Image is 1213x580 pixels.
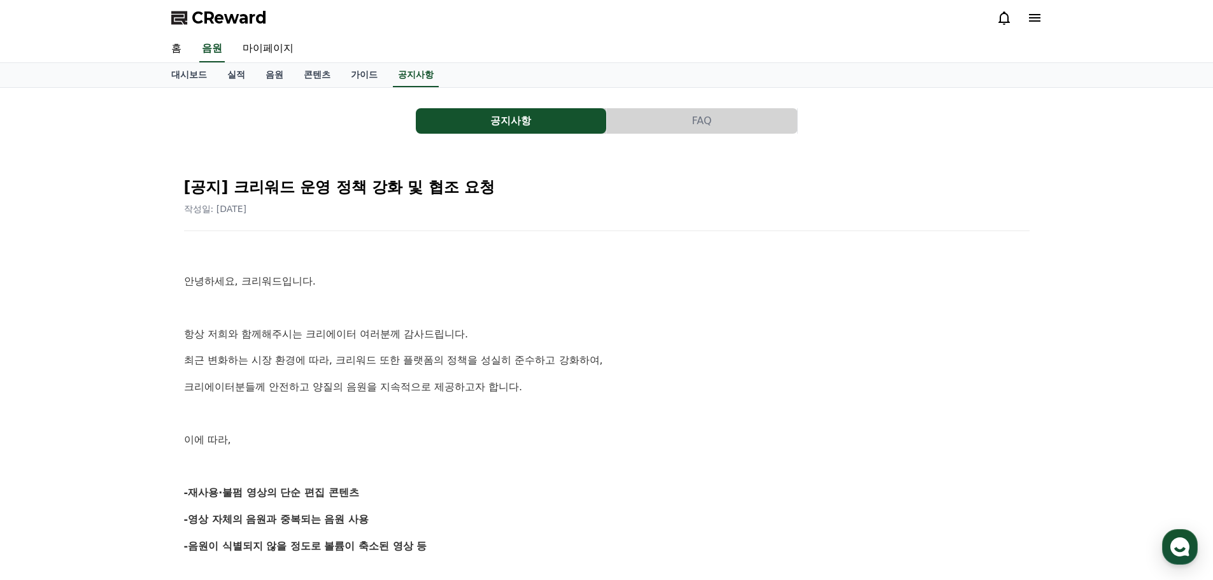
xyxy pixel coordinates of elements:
[341,63,388,87] a: 가이드
[416,108,606,134] button: 공지사항
[43,270,211,283] div: 이메일
[42,43,162,56] div: 안녕하세요 크리워드입니다.
[161,36,192,62] a: 홈
[416,108,607,134] a: 공지사항
[42,155,210,194] div: 연락처를 확인해주세요. 오프라인 상태가 되면 이메일로 답변 알림을 보내드려요.
[232,36,304,62] a: 마이페이지
[393,63,439,87] a: 공지사항
[183,343,233,355] div: 네 맞습니다
[255,63,294,87] a: 음원
[171,8,267,28] a: CReward
[184,352,1030,369] p: 최근 변화하는 시장 환경에 따라, 크리워드 또한 플랫폼의 정책을 성실히 준수하고 강화하여,
[69,7,120,21] div: CReward
[607,108,798,134] a: FAQ
[184,540,427,552] strong: -음원이 식별되지 않을 정도로 볼륨이 축소된 영상 등
[184,204,247,214] span: 작성일: [DATE]
[184,379,1030,395] p: 크리에이터분들께 안전하고 양질의 음원을 지속적으로 제공하고자 합니다.
[184,486,359,499] strong: -재사용·불펌 영상의 단순 편집 콘텐츠
[161,63,217,87] a: 대시보드
[69,21,176,31] div: 몇 분 내 답변 받으실 수 있어요
[42,200,210,251] div: (수집된 개인정보는 상담 답변 알림 목적으로만 이용되고, 삭제 요청을 주시기 전까지 보유됩니다. 제출하지 않으시면 상담 답변 알림을 받을 수 없어요.)
[42,56,162,69] div: 문의사항을 남겨주세요 :)
[184,326,1030,343] p: 항상 저희와 함께해주시는 크리에이터 여러분께 감사드립니다.
[607,108,797,134] button: FAQ
[41,138,74,148] div: CReward
[46,288,209,313] span: [EMAIL_ADDRESS][DOMAIN_NAME]
[184,177,1030,197] h2: [공지] 크리워드 운영 정책 강화 및 협조 요청
[294,63,341,87] a: 콘텐츠
[184,273,1030,290] p: 안녕하세요, 크리워드입니다.
[65,94,233,120] div: 채널이 반려가 됐는데 이유가 뭘까요? 조건은 다 충족되는 채널인데요
[217,63,255,87] a: 실적
[199,36,225,62] a: 음원
[184,513,369,525] strong: -영상 자체의 음원과 중복되는 음원 사용
[184,432,1030,448] p: 이에 따라,
[192,8,267,28] span: CReward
